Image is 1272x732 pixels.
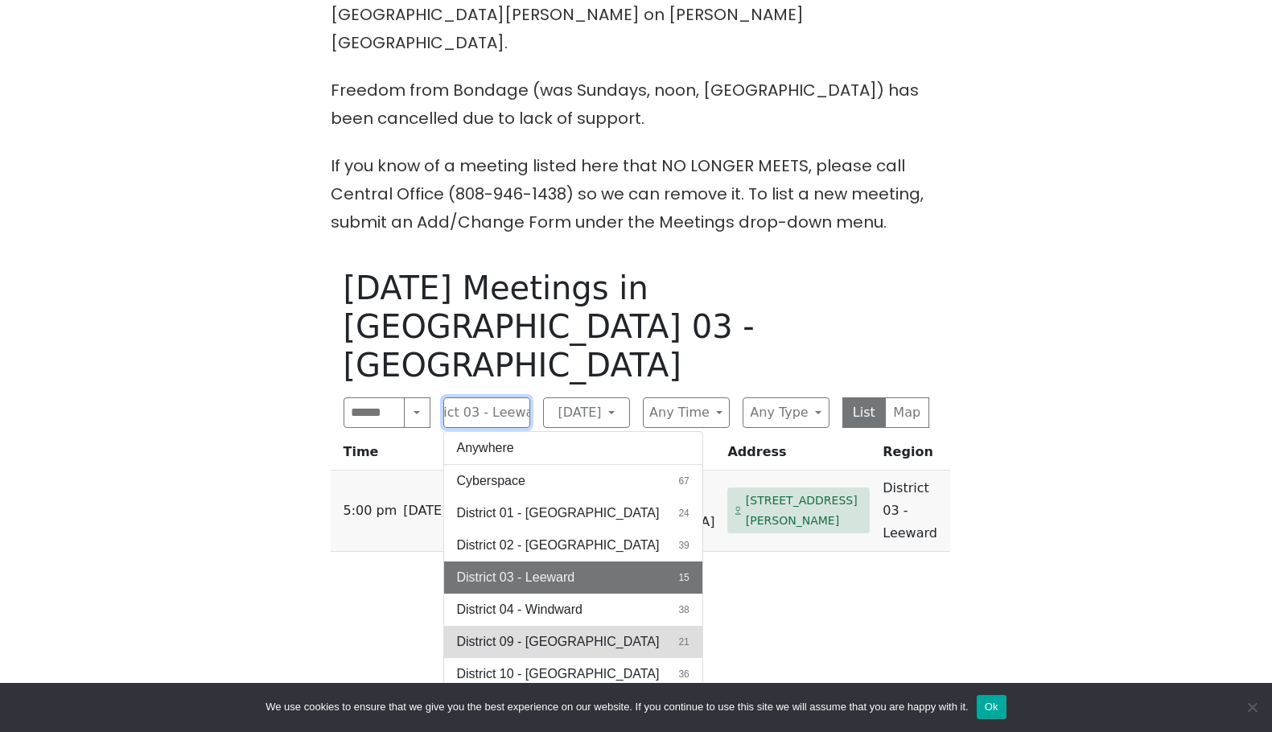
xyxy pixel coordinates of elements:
[678,602,689,617] span: 38 results
[443,397,530,428] button: District 03 - Leeward
[444,432,702,464] button: Anywhere
[457,568,575,587] span: District 03 - Leeward
[404,397,430,428] button: Search
[444,561,702,594] button: District 03 - Leeward15 results
[457,504,660,523] span: District 01 - [GEOGRAPHIC_DATA]
[331,441,454,471] th: Time
[344,269,929,385] h1: [DATE] Meetings in [GEOGRAPHIC_DATA] 03 - [GEOGRAPHIC_DATA]
[331,76,942,133] p: Freedom from Bondage (was Sundays, noon, [GEOGRAPHIC_DATA]) has been cancelled due to lack of sup...
[885,397,929,428] button: Map
[977,695,1006,719] button: Ok
[876,471,950,552] td: District 03 - Leeward
[457,471,525,491] span: Cyberspace
[678,506,689,520] span: 24 results
[876,441,950,471] th: Region
[344,397,405,428] input: Search
[543,397,630,428] button: [DATE]
[1244,699,1260,715] span: No
[721,441,876,471] th: Address
[678,474,689,488] span: 67 results
[643,397,730,428] button: Any Time
[444,529,702,561] button: District 02 - [GEOGRAPHIC_DATA]39 results
[403,500,447,522] span: [DATE]
[457,600,582,619] span: District 04 - Windward
[444,465,702,497] button: Cyberspace67 results
[457,632,660,652] span: District 09 - [GEOGRAPHIC_DATA]
[457,664,660,684] span: District 10 - [GEOGRAPHIC_DATA]
[678,538,689,553] span: 39 results
[746,491,864,530] span: [STREET_ADDRESS][PERSON_NAME]
[344,500,397,522] span: 5:00 PM
[678,570,689,585] span: 15 results
[444,594,702,626] button: District 04 - Windward38 results
[678,667,689,681] span: 36 results
[457,536,660,555] span: District 02 - [GEOGRAPHIC_DATA]
[266,699,968,715] span: We use cookies to ensure that we give you the best experience on our website. If you continue to ...
[678,635,689,649] span: 21 results
[842,397,887,428] button: List
[444,497,702,529] button: District 01 - [GEOGRAPHIC_DATA]24 results
[331,152,942,236] p: If you know of a meeting listed here that NO LONGER MEETS, please call Central Office (808-946-14...
[743,397,829,428] button: Any Type
[444,626,702,658] button: District 09 - [GEOGRAPHIC_DATA]21 results
[444,658,702,690] button: District 10 - [GEOGRAPHIC_DATA]36 results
